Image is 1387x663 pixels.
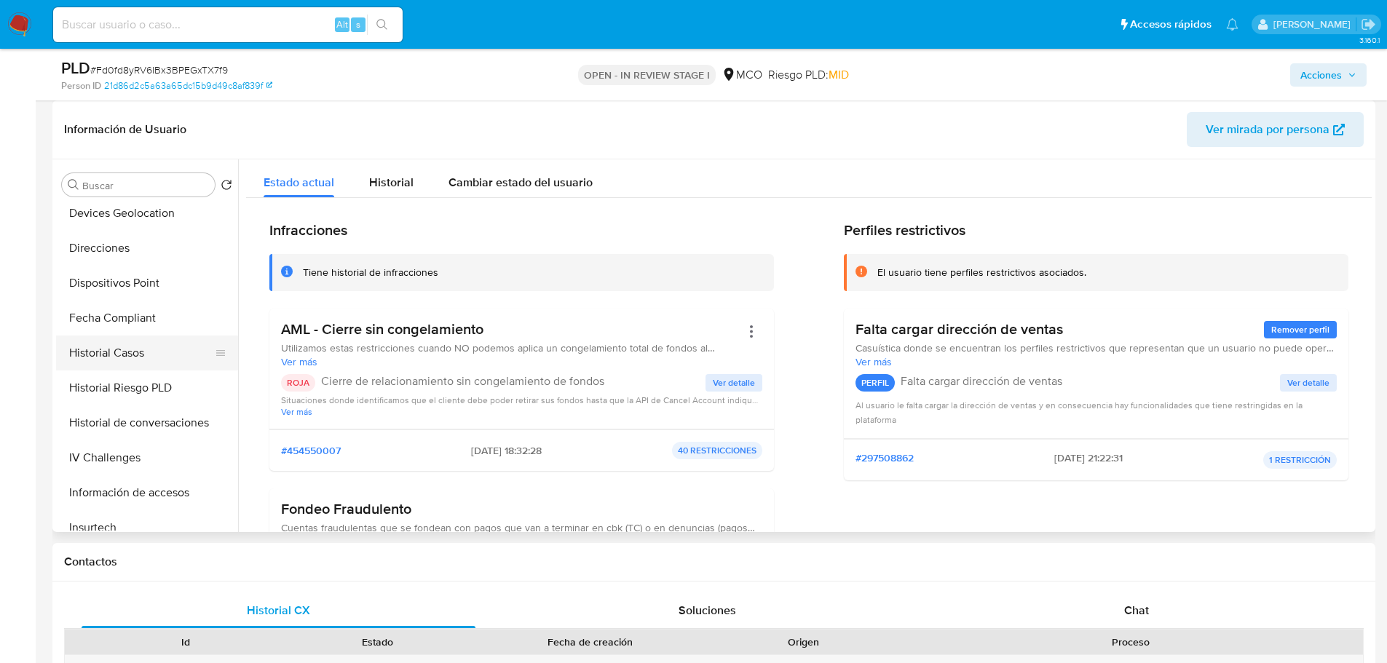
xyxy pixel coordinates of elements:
p: felipe.cayon@mercadolibre.com [1273,17,1356,31]
a: 21d86d2c5a63a65dc15b9d49c8af839f [104,79,272,92]
span: MID [829,66,849,83]
span: Ver mirada por persona [1206,112,1329,147]
button: Insurtech [56,510,238,545]
button: search-icon [367,15,397,35]
div: Proceso [909,635,1353,649]
button: Direcciones [56,231,238,266]
input: Buscar usuario o caso... [53,15,403,34]
span: Chat [1124,602,1149,619]
button: Fecha Compliant [56,301,238,336]
span: Acciones [1300,63,1342,87]
div: Estado [292,635,463,649]
div: Id [100,635,272,649]
div: MCO [722,67,762,83]
button: Historial Riesgo PLD [56,370,238,405]
input: Buscar [82,179,209,192]
b: PLD [61,56,90,79]
p: OPEN - IN REVIEW STAGE I [578,65,716,85]
h1: Contactos [64,555,1364,569]
span: # Fd0fd8yRV6IBx3BPEGxTX7f9 [90,63,228,77]
button: Acciones [1290,63,1367,87]
a: Notificaciones [1226,18,1238,31]
span: Soluciones [679,602,736,619]
h1: Información de Usuario [64,122,186,137]
button: IV Challenges [56,440,238,475]
button: Historial de conversaciones [56,405,238,440]
div: Fecha de creación [483,635,698,649]
button: Dispositivos Point [56,266,238,301]
button: Devices Geolocation [56,196,238,231]
b: Person ID [61,79,101,92]
span: s [356,17,360,31]
button: Volver al orden por defecto [221,179,232,195]
button: Información de accesos [56,475,238,510]
div: Origen [718,635,889,649]
a: Salir [1361,17,1376,32]
span: Alt [336,17,348,31]
button: Historial Casos [56,336,226,370]
button: Ver mirada por persona [1187,112,1364,147]
span: Accesos rápidos [1130,17,1212,32]
button: Buscar [68,179,79,191]
span: Historial CX [247,602,310,619]
span: 3.160.1 [1359,34,1380,46]
span: Riesgo PLD: [768,67,849,83]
